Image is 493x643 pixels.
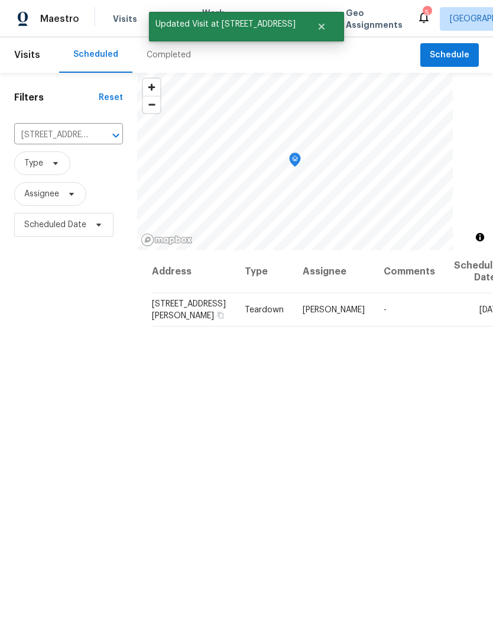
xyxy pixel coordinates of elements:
[73,49,118,60] div: Scheduled
[113,13,137,25] span: Visits
[374,250,445,293] th: Comments
[24,157,43,169] span: Type
[40,13,79,25] span: Maestro
[346,7,403,31] span: Geo Assignments
[24,219,86,231] span: Scheduled Date
[137,73,453,250] canvas: Map
[14,126,90,144] input: Search for an address...
[215,310,226,321] button: Copy Address
[99,92,123,104] div: Reset
[143,96,160,113] button: Zoom out
[14,92,99,104] h1: Filters
[303,306,365,314] span: [PERSON_NAME]
[430,48,469,63] span: Schedule
[202,7,232,31] span: Work Orders
[302,15,341,38] button: Close
[476,231,484,244] span: Toggle attribution
[108,127,124,144] button: Open
[384,306,387,314] span: -
[151,250,235,293] th: Address
[289,153,301,171] div: Map marker
[235,250,293,293] th: Type
[423,7,431,19] div: 5
[293,250,374,293] th: Assignee
[420,43,479,67] button: Schedule
[141,233,193,247] a: Mapbox homepage
[147,49,191,61] div: Completed
[149,12,302,37] span: Updated Visit at [STREET_ADDRESS]
[14,42,40,68] span: Visits
[143,79,160,96] button: Zoom in
[152,300,226,320] span: [STREET_ADDRESS][PERSON_NAME]
[245,306,284,314] span: Teardown
[24,188,59,200] span: Assignee
[473,230,487,244] button: Toggle attribution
